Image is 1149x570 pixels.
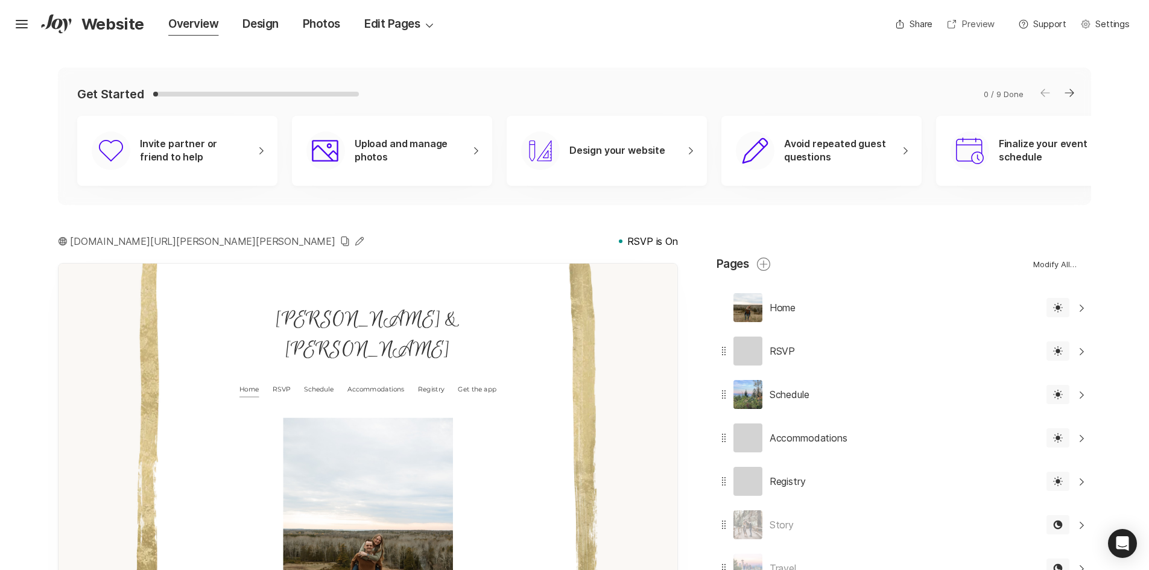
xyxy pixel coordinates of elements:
[569,144,665,157] p: Design your website
[1074,14,1137,34] a: Settings
[140,138,247,164] p: Invite partner or friend to help
[355,138,461,164] p: Upload and manage photos
[770,474,806,489] p: Registry
[70,234,335,249] p: [DOMAIN_NAME][URL][PERSON_NAME][PERSON_NAME]
[81,14,144,33] p: Website
[717,256,749,273] p: Pages
[770,344,795,358] p: RSVP
[364,16,437,33] div: Edit Pages
[345,166,387,188] a: Schedule
[770,387,809,402] p: Schedule
[254,166,282,188] a: Home
[217,58,651,142] p: [PERSON_NAME] & [PERSON_NAME]
[999,138,1106,164] p: Finalize your event schedule
[619,234,677,249] a: RSVP is On
[940,14,1002,34] a: Preview
[627,234,677,249] p: RSVP is On
[242,16,278,33] div: Design
[770,518,794,532] p: Story
[168,16,218,33] div: Overview
[1108,529,1137,558] div: Open Intercom Messenger
[303,16,340,33] div: Photos
[770,431,847,445] p: Accommodations
[406,166,486,188] a: Accommodations
[301,166,326,188] a: RSVP
[888,14,940,34] button: Share
[784,138,891,164] p: Avoid repeated guest questions
[561,166,615,188] a: Get the app
[505,166,542,188] a: Registry
[1011,14,1074,34] button: Support
[984,89,1024,100] p: 0 / 9 Done
[770,300,796,315] p: Home
[77,87,144,101] p: Get Started
[1033,259,1077,270] p: Modify All…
